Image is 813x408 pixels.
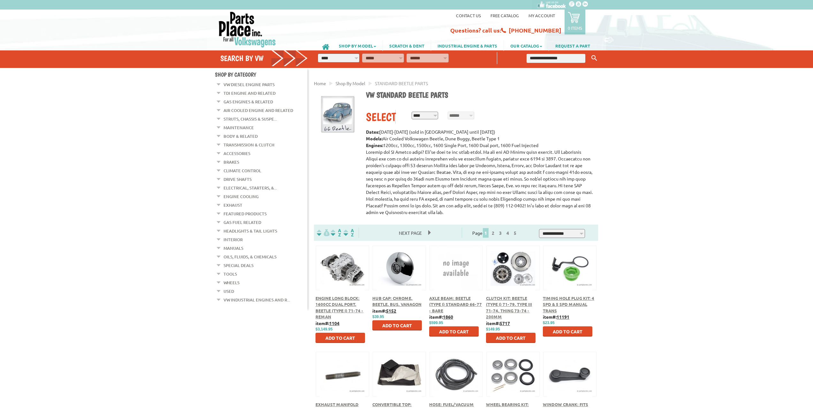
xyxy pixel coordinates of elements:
[342,229,355,236] img: Sort by Sales Rank
[315,327,332,331] span: $3,149.95
[483,228,489,238] span: 1
[224,210,267,218] a: Featured Products
[224,167,261,175] a: Climate Control
[220,54,308,63] h4: Search by VW
[429,314,453,320] b: item#:
[224,158,239,166] a: Brakes
[224,184,277,192] a: Electrical, Starters, &...
[224,201,242,209] a: Exhaust
[336,80,365,86] a: Shop By Model
[224,244,243,252] a: Manuals
[429,321,443,325] span: $599.95
[319,96,356,133] img: Standard Beetle
[224,218,261,226] a: Gas Fuel Related
[224,106,293,115] a: Air Cooled Engine and Related
[557,314,569,320] u: 11191
[549,40,596,51] a: REQUEST A PART
[372,315,384,319] span: $39.95
[224,287,234,295] a: Used
[500,320,510,326] u: 5717
[224,115,277,123] a: Struts, Chassis & Suspe...
[224,235,243,244] a: Interior
[431,40,504,51] a: INDUSTRIAL ENGINE & PARTS
[224,278,239,287] a: Wheels
[486,333,536,343] button: Add to Cart
[392,230,428,236] a: Next Page
[486,295,532,320] a: Clutch Kit: Beetle (Type I) 71-79, Type III 71-74, Thing 73-74 - 200mm
[366,136,383,141] strong: Models:
[224,175,252,183] a: Drive Shafts
[330,229,342,236] img: Sort by Headline
[218,11,277,48] img: Parts Place Inc!
[486,320,510,326] b: item#:
[366,129,593,216] p: [DATE]-[DATE] (sold in [GEOGRAPHIC_DATA] until [DATE]) Air Cooled Volkswagen Beetle, Dune Buggy, ...
[224,80,275,89] a: VW Diesel Engine Parts
[486,327,500,331] span: $149.95
[224,132,258,140] a: Body & Related
[315,333,365,343] button: Add to Cart
[392,228,428,238] span: Next Page
[224,89,276,97] a: TDI Engine and Related
[429,295,482,313] a: Axle Beam: Beetle (Type I) Standard 66-77 - Bare
[439,329,469,334] span: Add to Cart
[490,13,519,18] a: Free Catalog
[496,335,526,341] span: Add to Cart
[366,110,395,124] div: Select
[224,123,254,132] a: Maintenance
[332,40,383,51] a: SHOP BY MODEL
[372,295,422,307] a: Hub Cap: Chrome, Beetle, Bus, Vanagon
[505,230,511,236] a: 4
[553,329,582,334] span: Add to Cart
[224,149,250,158] a: Accessories
[490,230,496,236] a: 2
[224,192,259,201] a: Engine Cooling
[498,230,503,236] a: 3
[224,270,237,278] a: Tools
[224,141,274,149] a: Transmission & Clutch
[543,321,555,325] span: $23.95
[443,314,453,320] u: 1860
[224,253,277,261] a: Oils, Fluids, & Chemicals
[504,40,549,51] a: OUR CATALOG
[512,230,518,236] a: 5
[383,40,431,51] a: SCRATCH & DENT
[372,308,396,314] b: item#:
[224,98,273,106] a: Gas Engines & Related
[329,320,339,326] u: 1104
[215,71,308,78] h4: Shop By Category
[568,25,582,31] p: 0 items
[325,335,355,341] span: Add to Cart
[528,13,555,18] a: My Account
[315,320,339,326] b: item#:
[382,323,412,328] span: Add to Cart
[366,142,383,148] strong: Engines:
[315,295,363,320] a: Engine Long Block: 1600cc Dual Port, Beetle (Type I) 71-74 - Reman
[375,80,428,86] span: STANDARD BEETLE PARTS
[224,261,254,270] a: Special Deals
[386,308,396,314] u: 5152
[314,80,326,86] a: Home
[429,326,479,337] button: Add to Cart
[224,296,290,304] a: VW Industrial Engines and R...
[543,314,569,320] b: item#:
[543,295,594,313] a: Timing Hole Plug Kit: 4 Spd & 5 Spd Manual Trans
[543,326,592,337] button: Add to Cart
[366,90,593,100] h1: VW Standard Beetle parts
[462,227,529,238] div: Page
[589,53,599,63] button: Keyword Search
[456,13,481,18] a: Contact us
[372,320,422,330] button: Add to Cart
[366,129,379,135] strong: Dates:
[224,227,277,235] a: Headlights & Tail Lights
[565,10,585,34] a: 0 items
[317,229,330,236] img: filterpricelow.svg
